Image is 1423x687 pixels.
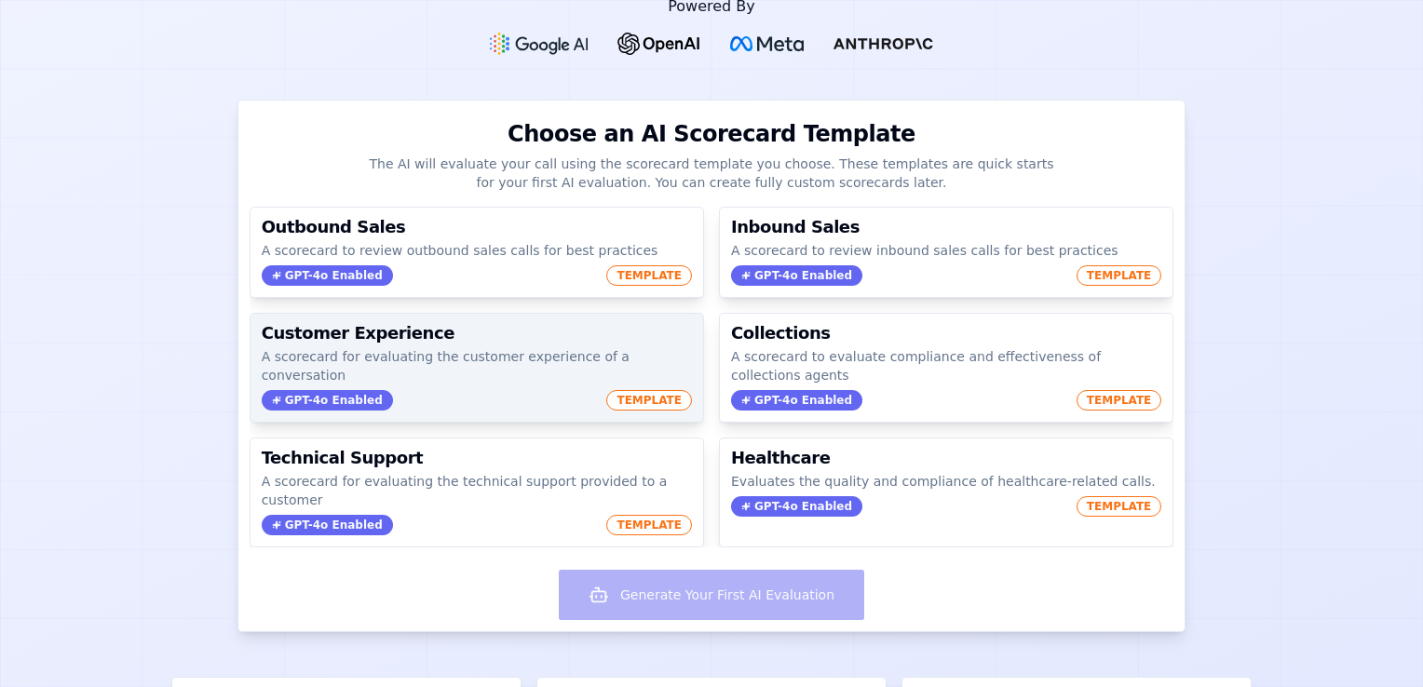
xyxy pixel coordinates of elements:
[262,325,692,342] h3: Customer Experience
[262,390,393,411] span: GPT-4o Enabled
[731,347,1161,384] p: A scorecard to evaluate compliance and effectiveness of collections agents
[262,219,692,236] h3: Outbound Sales
[262,450,692,466] h3: Technical Support
[731,265,862,286] span: GPT-4o Enabled
[1077,496,1162,517] span: TEMPLATE
[262,347,692,384] p: A scorecard for evaluating the customer experience of a conversation
[731,325,1161,342] h3: Collections
[731,472,1161,491] p: Evaluates the quality and compliance of healthcare-related calls.
[606,390,692,411] span: TEMPLATE
[262,472,692,509] p: A scorecard for evaluating the technical support provided to a customer
[365,155,1058,192] p: The AI will evaluate your call using the scorecard template you choose. These templates are quick...
[731,219,1161,236] h3: Inbound Sales
[731,496,862,517] span: GPT-4o Enabled
[262,265,393,286] span: GPT-4o Enabled
[606,515,692,535] span: TEMPLATE
[508,119,915,149] h1: Choose an AI Scorecard Template
[617,33,700,55] img: OpenAI Logo
[731,241,1161,260] p: A scorecard to review inbound sales calls for best practices
[490,33,589,55] img: Google gemini Logo
[1077,390,1162,411] span: TEMPLATE
[731,390,862,411] span: GPT-4o Enabled
[731,450,1161,466] h3: Healthcare
[262,241,692,260] p: A scorecard to review outbound sales calls for best practices
[606,265,692,286] span: TEMPLATE
[262,515,393,535] span: GPT-4o Enabled
[1077,265,1162,286] span: TEMPLATE
[730,36,804,51] img: Meta Logo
